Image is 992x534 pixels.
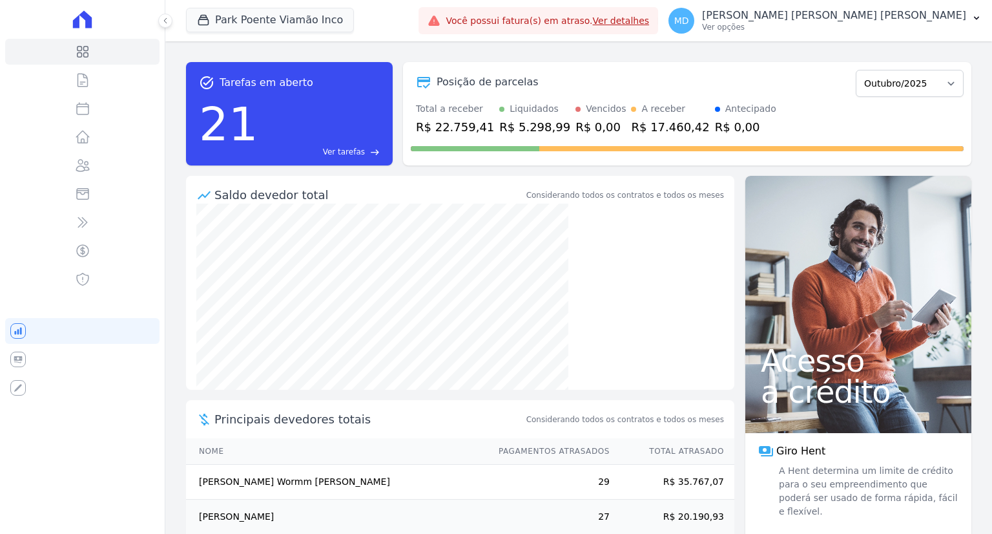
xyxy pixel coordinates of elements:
[323,146,365,158] span: Ver tarefas
[486,465,610,500] td: 29
[761,345,956,376] span: Acesso
[437,74,539,90] div: Posição de parcelas
[702,22,966,32] p: Ver opções
[486,438,610,465] th: Pagamentos Atrasados
[186,465,486,500] td: [PERSON_NAME] Wormm [PERSON_NAME]
[674,16,689,25] span: MD
[220,75,313,91] span: Tarefas em aberto
[370,147,380,157] span: east
[446,14,649,28] span: Você possui fatura(s) em atraso.
[263,146,380,158] a: Ver tarefas east
[641,102,685,116] div: A receber
[702,9,966,22] p: [PERSON_NAME] [PERSON_NAME] [PERSON_NAME]
[658,3,992,39] button: MD [PERSON_NAME] [PERSON_NAME] [PERSON_NAME] Ver opções
[199,91,258,158] div: 21
[526,414,724,425] span: Considerando todos os contratos e todos os meses
[510,102,559,116] div: Liquidados
[214,186,524,204] div: Saldo devedor total
[631,118,709,136] div: R$ 17.460,42
[499,118,570,136] div: R$ 5.298,99
[416,118,494,136] div: R$ 22.759,41
[186,8,354,32] button: Park Poente Viamão Inco
[416,102,494,116] div: Total a receber
[199,75,214,91] span: task_alt
[761,376,956,407] span: a crédito
[725,102,776,116] div: Antecipado
[610,465,734,500] td: R$ 35.767,07
[586,102,626,116] div: Vencidos
[776,464,958,518] span: A Hent determina um limite de crédito para o seu empreendimento que poderá ser usado de forma ráp...
[776,443,825,459] span: Giro Hent
[575,118,626,136] div: R$ 0,00
[610,438,734,465] th: Total Atrasado
[593,16,650,26] a: Ver detalhes
[214,411,524,428] span: Principais devedores totais
[715,118,776,136] div: R$ 0,00
[186,438,486,465] th: Nome
[526,189,724,201] div: Considerando todos os contratos e todos os meses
